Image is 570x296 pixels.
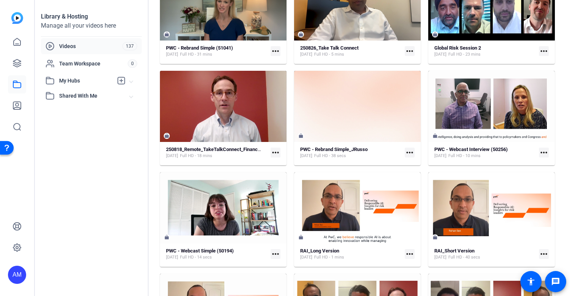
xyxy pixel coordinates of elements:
[300,146,368,152] strong: PWC - Rebrand Simple_JRusso
[434,45,481,51] strong: Global Risk Session 2
[300,45,402,58] a: 250826_Take Talk Connect[DATE]Full HD - 5 mins
[300,146,402,159] a: PWC - Rebrand Simple_JRusso[DATE]Full HD - 38 secs
[434,254,446,260] span: [DATE]
[405,46,415,56] mat-icon: more_horiz
[41,88,142,103] mat-expansion-panel-header: Shared With Me
[166,146,294,152] strong: 250818_Remote_TakeTalkConnect_FinancialCrimes&AI_v2
[539,46,549,56] mat-icon: more_horiz
[59,77,113,85] span: My Hubs
[271,148,280,157] mat-icon: more_horiz
[434,248,474,254] strong: RAI_Short Version
[128,59,137,68] span: 0
[166,248,268,260] a: PWC - Webcast Simple (50194)[DATE]Full HD - 14 secs
[166,248,234,254] strong: PWC - Webcast Simple (50194)
[41,12,142,21] div: Library & Hosting
[41,21,142,30] div: Manage all your videos here
[271,249,280,259] mat-icon: more_horiz
[300,248,339,254] strong: RAI_Long Version
[434,146,508,152] strong: PWC - Webcast Interview (50256)
[539,249,549,259] mat-icon: more_horiz
[59,42,122,50] span: Videos
[300,248,402,260] a: RAI_Long Version[DATE]Full HD - 1 mins
[180,153,212,159] span: Full HD - 18 mins
[434,153,446,159] span: [DATE]
[8,266,26,284] div: AM
[314,51,344,58] span: Full HD - 5 mins
[448,153,481,159] span: Full HD - 10 mins
[405,249,415,259] mat-icon: more_horiz
[166,45,268,58] a: PWC - Rebrand Simple (51041)[DATE]Full HD - 31 mins
[434,248,536,260] a: RAI_Short Version[DATE]Full HD - 40 secs
[180,254,212,260] span: Full HD - 14 secs
[41,73,142,88] mat-expansion-panel-header: My Hubs
[300,51,312,58] span: [DATE]
[166,254,178,260] span: [DATE]
[166,51,178,58] span: [DATE]
[434,146,536,159] a: PWC - Webcast Interview (50256)[DATE]Full HD - 10 mins
[434,45,536,58] a: Global Risk Session 2[DATE]Full HD - 23 mins
[59,60,128,67] span: Team Workspace
[314,254,344,260] span: Full HD - 1 mins
[526,277,536,286] mat-icon: accessibility
[59,92,130,100] span: Shared With Me
[314,153,346,159] span: Full HD - 38 secs
[405,148,415,157] mat-icon: more_horiz
[448,254,480,260] span: Full HD - 40 secs
[448,51,481,58] span: Full HD - 23 mins
[551,277,560,286] mat-icon: message
[11,12,23,24] img: blue-gradient.svg
[300,45,359,51] strong: 250826_Take Talk Connect
[180,51,212,58] span: Full HD - 31 mins
[122,42,137,50] span: 137
[300,153,312,159] span: [DATE]
[166,153,178,159] span: [DATE]
[166,45,233,51] strong: PWC - Rebrand Simple (51041)
[539,148,549,157] mat-icon: more_horiz
[271,46,280,56] mat-icon: more_horiz
[434,51,446,58] span: [DATE]
[300,254,312,260] span: [DATE]
[166,146,268,159] a: 250818_Remote_TakeTalkConnect_FinancialCrimes&AI_v2[DATE]Full HD - 18 mins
